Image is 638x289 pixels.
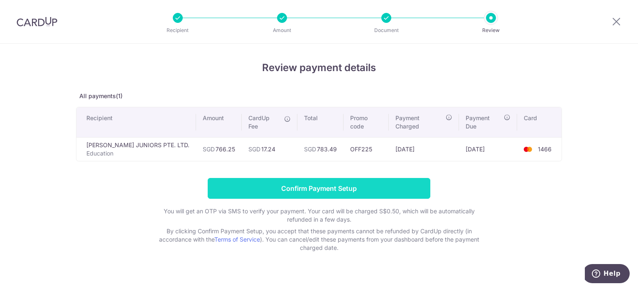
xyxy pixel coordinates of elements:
[17,17,57,27] img: CardUp
[76,137,196,161] td: [PERSON_NAME] JUNIORS PTE. LTD.
[208,178,430,199] input: Confirm Payment Setup
[356,26,417,35] p: Document
[297,137,344,161] td: 783.49
[395,114,443,131] span: Payment Charged
[76,107,196,137] th: Recipient
[153,207,485,224] p: You will get an OTP via SMS to verify your payment. Your card will be charged S$0.50, which will ...
[344,107,389,137] th: Promo code
[196,137,242,161] td: 766.25
[460,26,522,35] p: Review
[196,107,242,137] th: Amount
[153,227,485,252] p: By clicking Confirm Payment Setup, you accept that these payments cannot be refunded by CardUp di...
[203,146,215,153] span: SGD
[251,26,313,35] p: Amount
[248,114,280,131] span: CardUp Fee
[214,236,260,243] a: Terms of Service
[304,146,316,153] span: SGD
[248,146,260,153] span: SGD
[76,60,562,75] h4: Review payment details
[147,26,209,35] p: Recipient
[517,107,562,137] th: Card
[538,146,552,153] span: 1466
[76,92,562,100] p: All payments(1)
[459,137,517,161] td: [DATE]
[297,107,344,137] th: Total
[585,264,630,285] iframe: Opens a widget where you can find more information
[389,137,459,161] td: [DATE]
[242,137,297,161] td: 17.24
[86,149,189,158] p: Education
[466,114,501,131] span: Payment Due
[344,137,389,161] td: OFF225
[520,144,536,154] img: <span class="translation_missing" title="translation missing: en.account_steps.new_confirm_form.b...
